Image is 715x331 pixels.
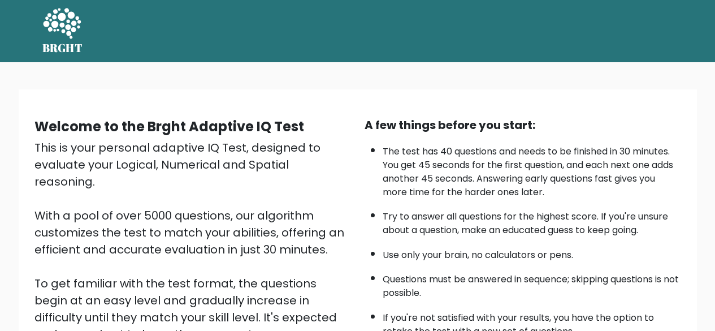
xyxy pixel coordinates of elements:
div: A few things before you start: [365,117,681,134]
h5: BRGHT [42,41,83,55]
li: Use only your brain, no calculators or pens. [383,243,681,262]
a: BRGHT [42,5,83,58]
li: The test has 40 questions and needs to be finished in 30 minutes. You get 45 seconds for the firs... [383,139,681,199]
li: Questions must be answered in sequence; skipping questions is not possible. [383,267,681,300]
b: Welcome to the Brght Adaptive IQ Test [34,117,304,136]
li: Try to answer all questions for the highest score. If you're unsure about a question, make an edu... [383,204,681,237]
